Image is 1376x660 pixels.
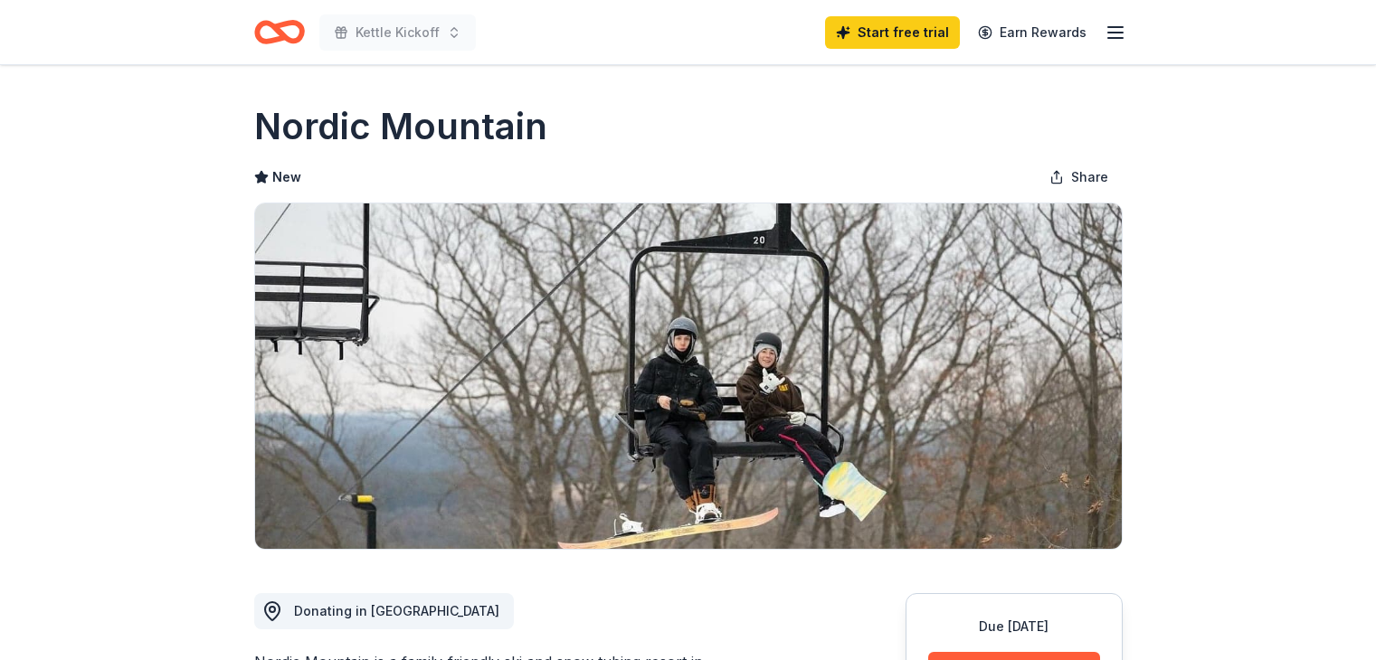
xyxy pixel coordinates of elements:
h1: Nordic Mountain [254,101,547,152]
img: Image for Nordic Mountain [255,203,1122,549]
span: Kettle Kickoff [356,22,440,43]
button: Kettle Kickoff [319,14,476,51]
button: Share [1035,159,1123,195]
a: Home [254,11,305,53]
span: Donating in [GEOGRAPHIC_DATA] [294,603,499,618]
div: Due [DATE] [928,616,1100,637]
span: Share [1071,166,1108,188]
a: Start free trial [825,16,960,49]
a: Earn Rewards [967,16,1097,49]
span: New [272,166,301,188]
